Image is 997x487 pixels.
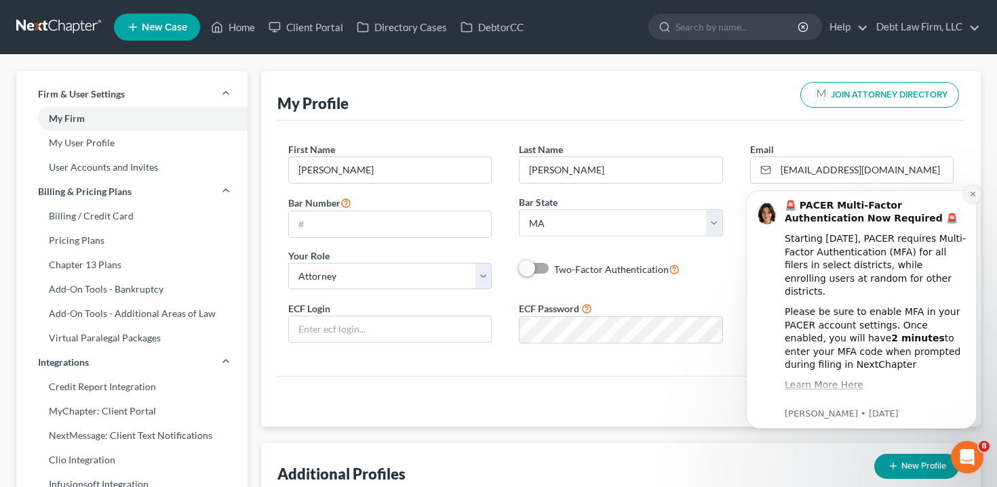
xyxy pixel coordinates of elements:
a: Directory Cases [350,15,454,39]
a: My Firm [16,106,248,131]
input: # [289,211,492,237]
a: User Accounts and Invites [16,155,248,179]
input: Enter ecf login... [289,316,492,342]
a: Billing & Pricing Plans [16,179,248,204]
span: Two-Factor Authentication [554,263,669,275]
a: Credit Report Integration [16,375,248,399]
input: Enter email... [776,157,954,183]
a: Client Portal [262,15,350,39]
span: JOIN ATTORNEY DIRECTORY [831,91,947,100]
button: New Profile [874,454,959,479]
a: Pricing Plans [16,228,248,253]
iframe: Intercom live chat [951,441,983,473]
span: Last Name [519,144,563,155]
span: 8 [979,441,990,452]
label: ECF Login [288,301,330,316]
input: Search by name... [676,14,800,39]
a: Add-On Tools - Additional Areas of Law [16,301,248,326]
span: Firm & User Settings [38,87,125,101]
span: New Case [142,22,187,33]
span: Integrations [38,356,89,369]
div: Additional Profiles [277,464,406,484]
a: Clio Integration [16,448,248,472]
label: Bar State [519,195,558,209]
a: My User Profile [16,131,248,155]
span: Billing & Pricing Plans [38,185,132,198]
div: My Profile [277,93,349,113]
a: Billing / Credit Card [16,204,248,228]
a: Firm & User Settings [16,82,248,106]
a: MyChapter: Client Portal [16,399,248,423]
a: Home [204,15,262,39]
a: Add-On Tools - Bankruptcy [16,277,248,301]
a: Virtual Paralegal Packages [16,326,248,350]
input: Enter first name... [289,157,492,183]
iframe: Intercom notifications message [726,170,997,450]
label: ECF Password [519,301,579,316]
a: NextMessage: Client Text Notifications [16,423,248,448]
button: JOIN ATTORNEY DIRECTORY [800,82,959,108]
span: Your Role [288,250,330,261]
a: Integrations [16,350,248,375]
a: DebtorCC [454,15,530,39]
a: Help [823,15,868,39]
img: modern-attorney-logo-488310dd42d0e56951fffe13e3ed90e038bc441dd813d23dff0c9337a977f38e.png [812,85,831,104]
input: Enter last name... [520,157,722,183]
a: Chapter 13 Plans [16,253,248,277]
label: Bar Number [288,194,351,211]
span: Email [750,144,774,155]
a: Debt Law Firm, LLC [869,15,980,39]
span: First Name [288,144,335,155]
